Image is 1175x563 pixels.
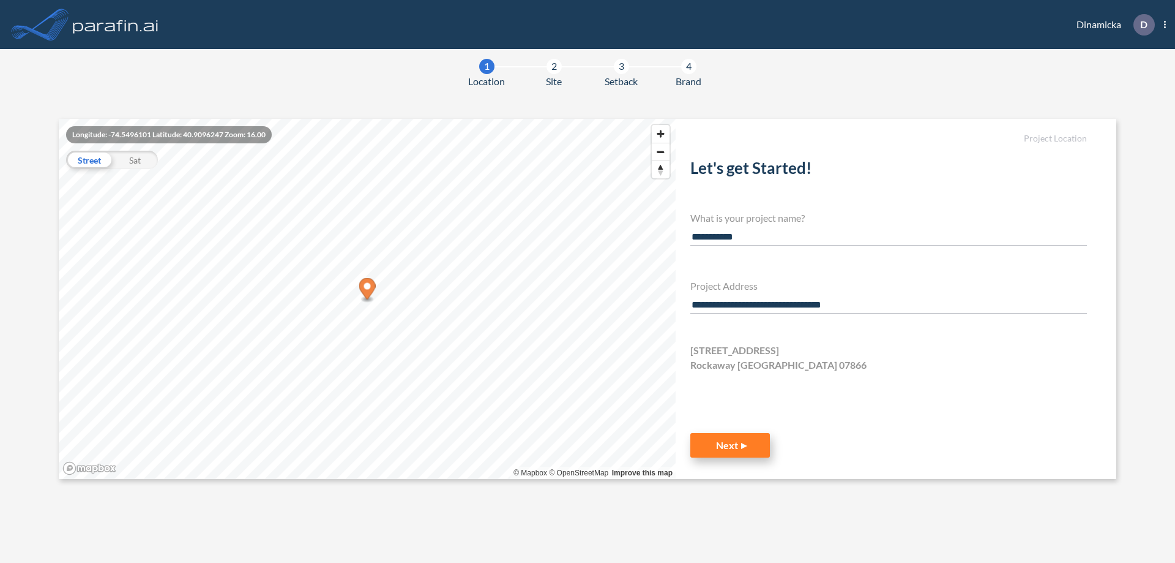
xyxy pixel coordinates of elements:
[614,59,629,74] div: 3
[681,59,696,74] div: 4
[605,74,638,89] span: Setback
[612,469,673,477] a: Improve this map
[652,125,670,143] button: Zoom in
[513,469,547,477] a: Mapbox
[690,159,1087,183] h2: Let's get Started!
[59,119,676,479] canvas: Map
[112,151,158,169] div: Sat
[546,74,562,89] span: Site
[479,59,494,74] div: 1
[676,74,701,89] span: Brand
[1058,14,1166,36] div: Dinamicka
[652,161,670,178] button: Reset bearing to north
[690,280,1087,292] h4: Project Address
[690,358,867,372] span: Rockaway [GEOGRAPHIC_DATA] 07866
[468,74,505,89] span: Location
[690,343,779,358] span: [STREET_ADDRESS]
[62,461,116,475] a: Mapbox homepage
[549,469,608,477] a: OpenStreetMap
[690,212,1087,224] h4: What is your project name?
[652,143,670,161] button: Zoom out
[70,12,161,37] img: logo
[66,126,272,143] div: Longitude: -74.5496101 Latitude: 40.9096247 Zoom: 16.00
[66,151,112,169] div: Street
[690,433,770,458] button: Next
[652,161,670,178] span: Reset bearing to north
[359,278,376,303] div: Map marker
[1140,19,1147,30] p: D
[690,134,1087,144] h5: Project Location
[546,59,562,74] div: 2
